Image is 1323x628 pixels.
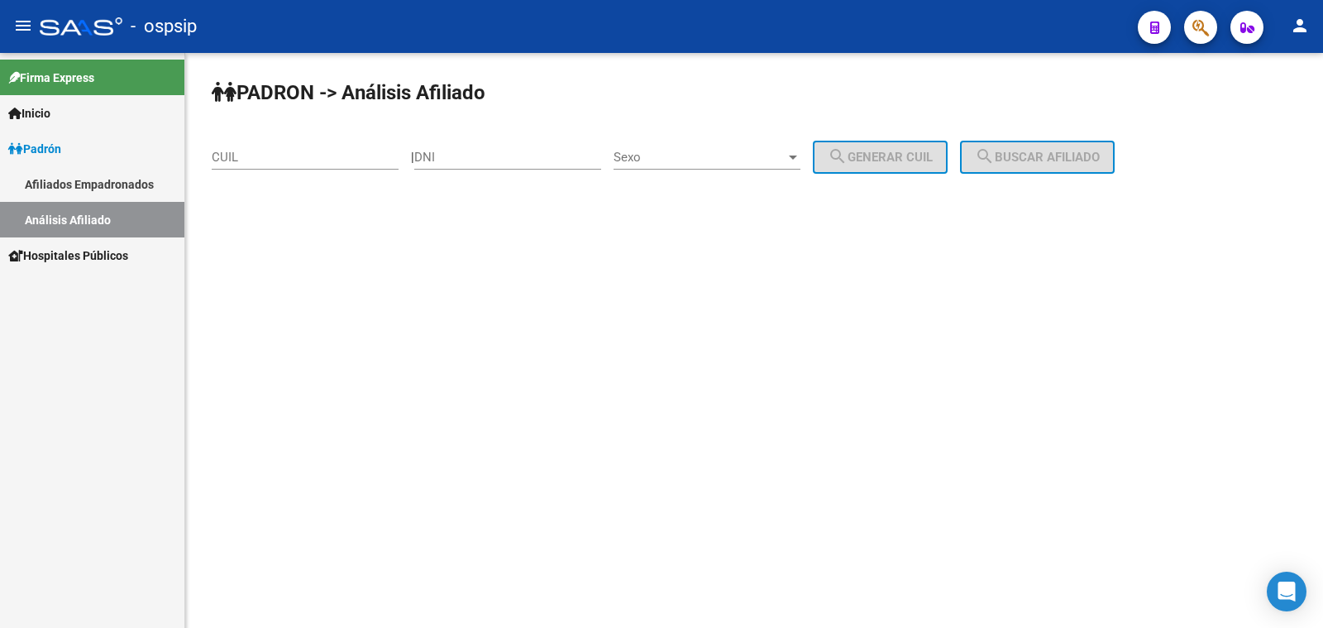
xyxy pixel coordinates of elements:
[975,146,995,166] mat-icon: search
[828,146,848,166] mat-icon: search
[8,247,128,265] span: Hospitales Públicos
[614,150,786,165] span: Sexo
[411,150,960,165] div: |
[813,141,948,174] button: Generar CUIL
[1290,16,1310,36] mat-icon: person
[8,140,61,158] span: Padrón
[131,8,197,45] span: - ospsip
[8,69,94,87] span: Firma Express
[8,104,50,122] span: Inicio
[212,81,485,104] strong: PADRON -> Análisis Afiliado
[828,150,933,165] span: Generar CUIL
[975,150,1100,165] span: Buscar afiliado
[13,16,33,36] mat-icon: menu
[1267,572,1306,611] div: Open Intercom Messenger
[960,141,1115,174] button: Buscar afiliado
